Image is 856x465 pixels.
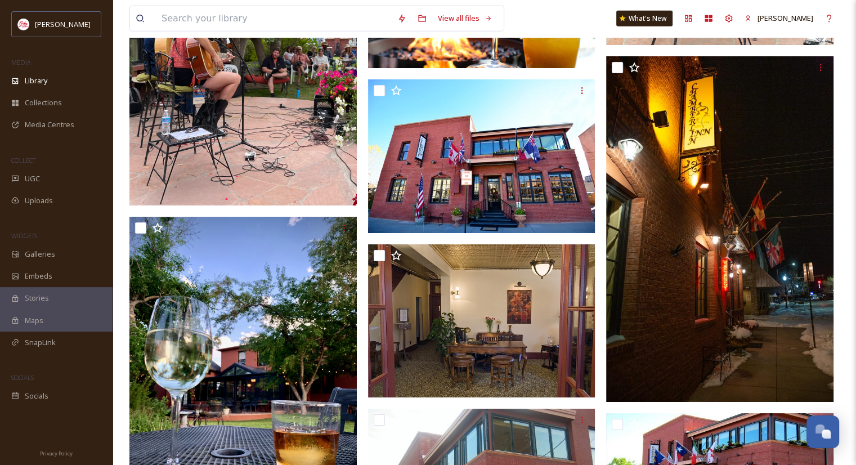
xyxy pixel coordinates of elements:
[25,249,55,260] span: Galleries
[25,391,48,401] span: Socials
[11,231,37,240] span: WIDGETS
[35,19,91,29] span: [PERSON_NAME]
[25,293,49,303] span: Stories
[806,415,839,448] button: Open Chat
[18,19,29,30] img: images%20(1).png
[25,315,43,326] span: Maps
[606,56,836,402] img: park-county-downtown-cody-2021-tobey-schmidt-3.jpg
[156,6,392,31] input: Search your library
[11,58,31,66] span: MEDIA
[40,450,73,457] span: Privacy Policy
[758,13,813,23] span: [PERSON_NAME]
[40,446,73,459] a: Privacy Policy
[368,79,598,233] img: Summer_2014_Chamberlian_0001_CY.JPG
[25,271,52,281] span: Embeds
[25,119,74,130] span: Media Centres
[25,97,62,108] span: Collections
[616,11,673,26] a: What's New
[11,373,34,382] span: SOCIALS
[25,173,40,184] span: UGC
[739,7,819,29] a: [PERSON_NAME]
[11,156,35,164] span: COLLECT
[368,244,598,397] img: Geotourism2.JPG
[25,195,53,206] span: Uploads
[432,7,498,29] a: View all files
[25,337,56,348] span: SnapLink
[25,75,47,86] span: Library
